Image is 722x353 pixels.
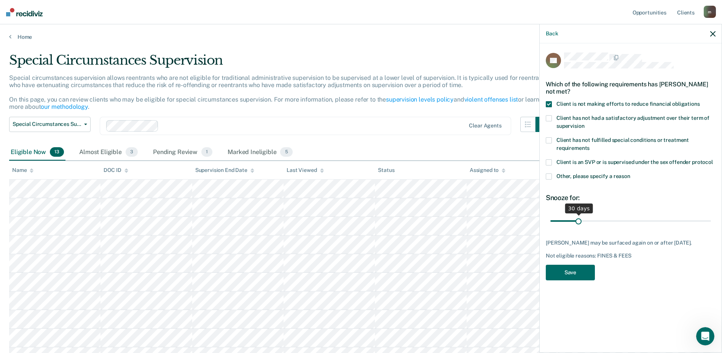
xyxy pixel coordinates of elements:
[546,253,716,259] div: Not eligible reasons: FINES & FEES
[556,101,700,107] span: Client is not making efforts to reduce financial obligations
[201,147,212,157] span: 1
[9,74,548,111] p: Special circumstances supervision allows reentrants who are not eligible for traditional administ...
[696,327,714,345] iframe: Intercom live chat
[50,147,64,157] span: 13
[565,204,593,213] div: 30 days
[546,194,716,202] div: Snooze for:
[287,167,324,173] div: Last Viewed
[469,122,501,129] div: Clear agents
[546,265,595,280] button: Save
[556,115,709,129] span: Client has not had a satisfactory adjustment over their term of supervision
[195,167,254,173] div: Supervision End Date
[704,6,716,18] div: m
[546,75,716,101] div: Which of the following requirements has [PERSON_NAME] not met?
[546,30,558,37] button: Back
[470,167,505,173] div: Assigned to
[151,144,214,161] div: Pending Review
[386,96,454,103] a: supervision levels policy
[13,121,81,127] span: Special Circumstances Supervision
[378,167,394,173] div: Status
[9,33,713,40] a: Home
[12,167,33,173] div: Name
[9,52,551,74] div: Special Circumstances Supervision
[9,144,65,161] div: Eligible Now
[41,103,88,110] a: our methodology
[546,240,716,246] div: [PERSON_NAME] may be surfaced again on or after [DATE].
[556,137,689,151] span: Client has not fulfilled special conditions or treatment requirements
[556,159,713,165] span: Client is an SVP or is supervised under the sex offender protocol
[280,147,292,157] span: 5
[556,173,630,179] span: Other, please specify a reason
[226,144,294,161] div: Marked Ineligible
[104,167,128,173] div: DOC ID
[464,96,518,103] a: violent offenses list
[126,147,138,157] span: 3
[78,144,139,161] div: Almost Eligible
[6,8,43,16] img: Recidiviz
